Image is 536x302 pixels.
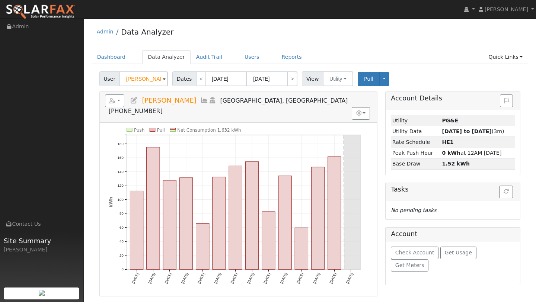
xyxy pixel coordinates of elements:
img: SolarFax [6,4,76,20]
button: Get Meters [391,259,428,272]
button: Utility [323,71,353,86]
a: < [196,71,206,86]
span: Get Meters [395,262,424,268]
strong: [DATE] to [DATE] [442,128,491,134]
span: View [302,71,323,86]
a: > [287,71,297,86]
a: Login As (last Never) [208,97,217,104]
input: Select a User [119,71,168,86]
button: Check Account [391,247,438,259]
td: Utility Data [391,126,441,137]
span: [PERSON_NAME] [142,97,196,104]
a: Data Analyzer [121,28,173,36]
strong: H [442,139,453,145]
td: Peak Push Hour [391,148,441,158]
td: at 12AM [DATE] [441,148,515,158]
img: retrieve [39,290,45,296]
button: Issue History [500,94,513,107]
span: (3m) [442,128,504,134]
td: Base Draw [391,158,441,169]
span: Pull [364,76,373,82]
a: Edit User (38463) [130,97,138,104]
a: Reports [276,50,307,64]
strong: ID: 17382990, authorized: 10/08/25 [442,118,458,123]
h5: Tasks [391,186,515,193]
td: Utility [391,115,441,126]
span: Get Usage [445,250,472,256]
a: Data Analyzer [142,50,191,64]
span: Site Summary [4,236,80,246]
span: User [99,71,120,86]
h5: Account [391,230,417,238]
span: [GEOGRAPHIC_DATA], [GEOGRAPHIC_DATA] [220,97,348,104]
button: Get Usage [440,247,476,259]
span: [PERSON_NAME] [485,6,528,12]
button: Refresh [499,186,513,198]
div: [PERSON_NAME] [4,246,80,254]
span: Dates [172,71,196,86]
a: Audit Trail [191,50,228,64]
a: Multi-Series Graph [200,97,208,104]
span: [PHONE_NUMBER] [109,107,163,115]
a: Dashboard [92,50,131,64]
strong: 1.52 kWh [442,161,470,167]
h5: Account Details [391,94,515,102]
button: Pull [358,72,380,86]
span: Check Account [395,250,434,256]
a: Quick Links [483,50,528,64]
strong: 0 kWh [442,150,460,156]
a: Admin [97,29,114,35]
a: Users [239,50,265,64]
td: Rate Schedule [391,137,441,148]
